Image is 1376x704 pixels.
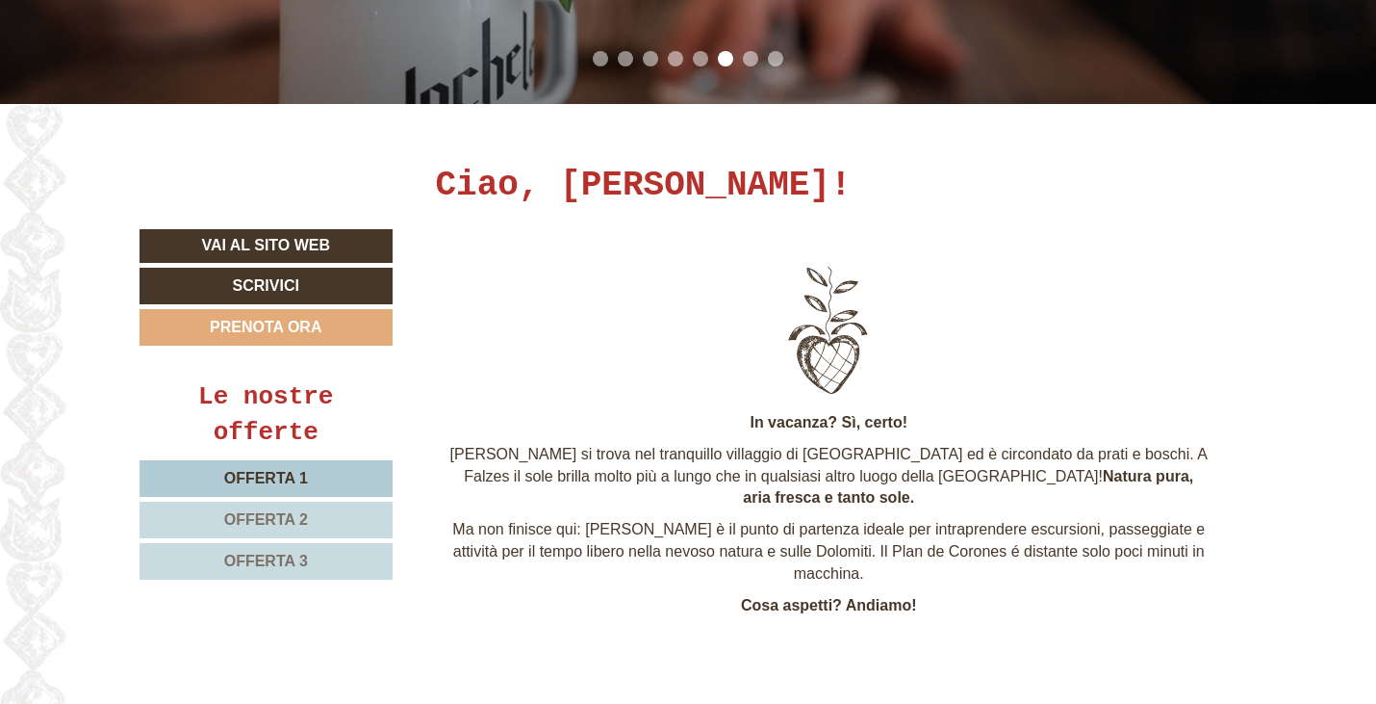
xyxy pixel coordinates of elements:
div: Le nostre offerte [140,379,393,451]
img: image [540,258,1117,403]
span: Offerta 3 [224,553,308,569]
span: Offerta 1 [224,470,308,486]
strong: Cosa aspetti? Andiamo! [741,597,917,613]
p: Ma non finisce qui: [PERSON_NAME] è il punto di partenza ideale per intraprendere escursioni, pas... [450,519,1209,586]
a: Scrivici [140,268,393,304]
a: Vai al sito web [140,229,393,263]
h1: Ciao, [PERSON_NAME]! [436,167,852,205]
strong: In vacanza? Sì, certo! [750,414,907,430]
p: [PERSON_NAME] si trova nel tranquillo villaggio di [GEOGRAPHIC_DATA] ed è circondato da prati e b... [450,444,1209,510]
a: Prenota ora [140,309,393,346]
span: Offerta 2 [224,511,308,528]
